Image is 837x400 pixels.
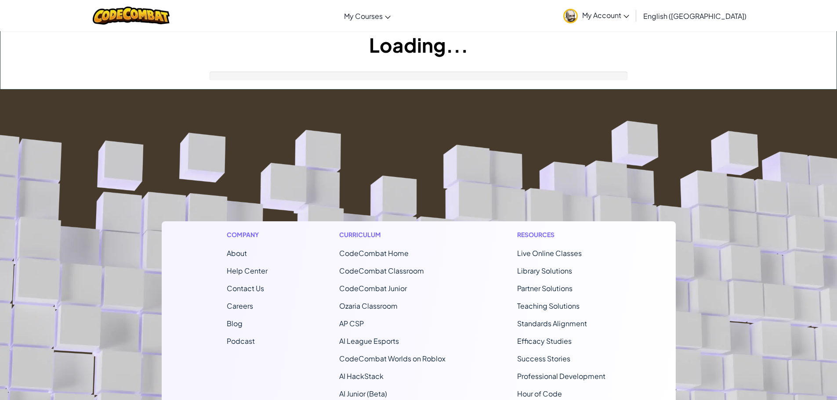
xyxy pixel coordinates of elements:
[227,266,268,275] a: Help Center
[517,371,605,381] a: Professional Development
[0,31,837,58] h1: Loading...
[339,354,446,363] a: CodeCombat Worlds on Roblox
[227,284,264,293] span: Contact Us
[339,336,399,346] a: AI League Esports
[517,354,570,363] a: Success Stories
[339,266,424,275] a: CodeCombat Classroom
[517,249,582,258] a: Live Online Classes
[517,389,562,398] a: Hour of Code
[517,284,572,293] a: Partner Solutions
[339,249,409,258] span: CodeCombat Home
[517,230,611,239] h1: Resources
[563,9,578,23] img: avatar
[227,301,253,310] a: Careers
[582,11,629,20] span: My Account
[344,11,383,21] span: My Courses
[227,230,268,239] h1: Company
[517,301,580,310] a: Teaching Solutions
[339,284,407,293] a: CodeCombat Junior
[339,389,387,398] a: AI Junior (Beta)
[517,266,572,275] a: Library Solutions
[227,336,255,346] a: Podcast
[227,249,247,258] a: About
[340,4,395,28] a: My Courses
[227,319,243,328] a: Blog
[339,319,364,328] a: AP CSP
[643,11,746,21] span: English ([GEOGRAPHIC_DATA])
[517,319,587,328] a: Standards Alignment
[93,7,170,25] img: CodeCombat logo
[559,2,634,29] a: My Account
[517,336,572,346] a: Efficacy Studies
[339,301,398,310] a: Ozaria Classroom
[639,4,751,28] a: English ([GEOGRAPHIC_DATA])
[339,371,384,381] a: AI HackStack
[339,230,446,239] h1: Curriculum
